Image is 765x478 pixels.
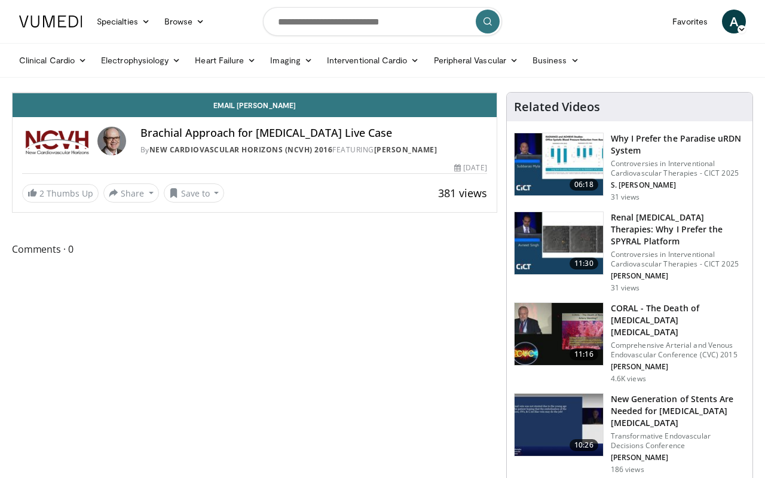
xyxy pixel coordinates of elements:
[611,271,745,281] p: [PERSON_NAME]
[454,163,486,173] div: [DATE]
[12,241,497,257] span: Comments 0
[611,465,644,474] p: 186 views
[611,341,745,360] p: Comprehensive Arterial and Venous Endovascular Conference (CVC) 2015
[514,133,745,202] a: 06:18 Why I Prefer the Paradise uRDN System Controversies in Interventional Cardiovascular Therap...
[570,179,598,191] span: 06:18
[611,133,745,157] h3: Why I Prefer the Paradise uRDN System
[97,127,126,155] img: Avatar
[611,159,745,178] p: Controversies in Interventional Cardiovascular Therapies - CICT 2025
[94,48,188,72] a: Electrophysiology
[611,302,745,338] h3: CORAL - The Death of [MEDICAL_DATA] [MEDICAL_DATA]
[570,258,598,269] span: 11:30
[611,362,745,372] p: [PERSON_NAME]
[514,302,745,384] a: 11:16 CORAL - The Death of [MEDICAL_DATA] [MEDICAL_DATA] Comprehensive Arterial and Venous Endova...
[438,186,487,200] span: 381 views
[514,100,600,114] h4: Related Videos
[22,184,99,203] a: 2 Thumbs Up
[611,374,646,384] p: 4.6K views
[12,48,94,72] a: Clinical Cardio
[611,180,745,190] p: S. [PERSON_NAME]
[515,394,603,456] img: cc32cc4f-f243-44b0-abc1-1ac77e3e97a1.150x105_q85_crop-smart_upscale.jpg
[515,303,603,365] img: 45bbf002-7f22-4bcd-87a0-f688dce5b147.150x105_q85_crop-smart_upscale.jpg
[103,183,159,203] button: Share
[611,453,745,462] p: [PERSON_NAME]
[611,192,640,202] p: 31 views
[611,283,640,293] p: 31 views
[611,250,745,269] p: Controversies in Interventional Cardiovascular Therapies - CICT 2025
[611,431,745,451] p: Transformative Endovascular Decisions Conference
[515,133,603,195] img: 2642853e-0e37-4889-a09a-cec81d5b4043.150x105_q85_crop-smart_upscale.jpg
[611,212,745,247] h3: Renal [MEDICAL_DATA] Therapies: Why I Prefer the SPYRAL Platform
[140,127,487,140] h4: Brachial Approach for [MEDICAL_DATA] Live Case
[427,48,525,72] a: Peripheral Vascular
[570,348,598,360] span: 11:16
[13,93,497,117] a: Email [PERSON_NAME]
[320,48,427,72] a: Interventional Cardio
[22,127,93,155] img: New Cardiovascular Horizons (NCVH) 2016
[140,145,487,155] div: By FEATURING
[263,7,502,36] input: Search topics, interventions
[39,188,44,199] span: 2
[263,48,320,72] a: Imaging
[188,48,263,72] a: Heart Failure
[19,16,82,27] img: VuMedi Logo
[515,212,603,274] img: 57d8e017-1b0f-4f69-b12c-a158644a3dc5.150x105_q85_crop-smart_upscale.jpg
[611,393,745,429] h3: New Generation of Stents Are Needed for [MEDICAL_DATA] [MEDICAL_DATA]
[570,439,598,451] span: 10:26
[665,10,715,33] a: Favorites
[374,145,437,155] a: [PERSON_NAME]
[164,183,225,203] button: Save to
[722,10,746,33] a: A
[90,10,157,33] a: Specialties
[514,393,745,474] a: 10:26 New Generation of Stents Are Needed for [MEDICAL_DATA] [MEDICAL_DATA] Transformative Endova...
[514,212,745,293] a: 11:30 Renal [MEDICAL_DATA] Therapies: Why I Prefer the SPYRAL Platform Controversies in Intervent...
[157,10,212,33] a: Browse
[149,145,333,155] a: New Cardiovascular Horizons (NCVH) 2016
[525,48,586,72] a: Business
